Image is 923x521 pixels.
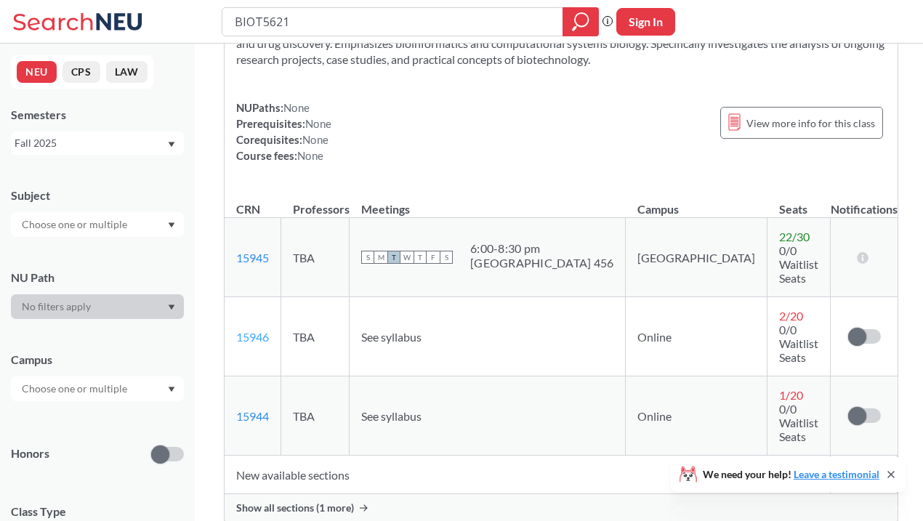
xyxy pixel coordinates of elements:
[168,142,175,148] svg: Dropdown arrow
[281,297,350,376] td: TBA
[15,216,137,233] input: Choose one or multiple
[779,230,810,243] span: 22 / 30
[626,218,767,297] td: [GEOGRAPHIC_DATA]
[63,61,100,83] button: CPS
[572,12,589,32] svg: magnifying glass
[168,387,175,392] svg: Dropdown arrow
[11,107,184,123] div: Semesters
[11,294,184,319] div: Dropdown arrow
[281,376,350,456] td: TBA
[400,251,414,264] span: W
[11,445,49,462] p: Honors
[236,100,331,163] div: NUPaths: Prerequisites: Corequisites: Course fees:
[703,469,879,480] span: We need your help!
[350,187,626,218] th: Meetings
[168,304,175,310] svg: Dropdown arrow
[616,8,675,36] button: Sign In
[297,149,323,162] span: None
[305,117,331,130] span: None
[470,241,613,256] div: 6:00 - 8:30 pm
[831,187,898,218] th: Notifications
[11,352,184,368] div: Campus
[11,132,184,155] div: Fall 2025Dropdown arrow
[626,297,767,376] td: Online
[361,409,422,423] span: See syllabus
[302,133,329,146] span: None
[794,468,879,480] a: Leave a testimonial
[236,201,260,217] div: CRN
[11,504,184,520] span: Class Type
[746,114,875,132] span: View more info for this class
[168,222,175,228] svg: Dropdown arrow
[236,251,269,264] a: 15945
[779,402,818,443] span: 0/0 Waitlist Seats
[387,251,400,264] span: T
[563,7,599,36] div: magnifying glass
[626,187,767,218] th: Campus
[779,388,803,402] span: 1 / 20
[414,251,427,264] span: T
[11,212,184,237] div: Dropdown arrow
[281,218,350,297] td: TBA
[236,409,269,423] a: 15944
[11,187,184,203] div: Subject
[236,501,354,514] span: Show all sections (1 more)
[361,330,422,344] span: See syllabus
[11,270,184,286] div: NU Path
[374,251,387,264] span: M
[283,101,310,114] span: None
[17,61,57,83] button: NEU
[233,9,552,34] input: Class, professor, course number, "phrase"
[767,187,831,218] th: Seats
[15,380,137,397] input: Choose one or multiple
[225,456,831,494] td: New available sections
[626,376,767,456] td: Online
[236,330,269,344] a: 15946
[11,376,184,401] div: Dropdown arrow
[470,256,613,270] div: [GEOGRAPHIC_DATA] 456
[427,251,440,264] span: F
[15,135,166,151] div: Fall 2025
[779,323,818,364] span: 0/0 Waitlist Seats
[361,251,374,264] span: S
[281,187,350,218] th: Professors
[779,243,818,285] span: 0/0 Waitlist Seats
[440,251,453,264] span: S
[779,309,803,323] span: 2 / 20
[106,61,148,83] button: LAW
